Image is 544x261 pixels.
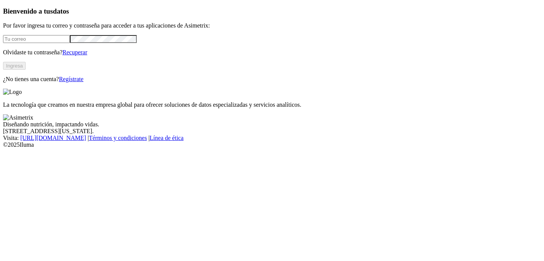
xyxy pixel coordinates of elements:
[3,62,26,70] button: Ingresa
[3,7,541,15] h3: Bienvenido a tus
[89,135,147,141] a: Términos y condiciones
[3,135,541,141] div: Visita : | |
[59,76,83,82] a: Regístrate
[3,76,541,83] p: ¿No tienes una cuenta?
[150,135,184,141] a: Línea de ética
[3,121,541,128] div: Diseñando nutrición, impactando vidas.
[3,114,33,121] img: Asimetrix
[3,49,541,56] p: Olvidaste tu contraseña?
[3,128,541,135] div: [STREET_ADDRESS][US_STATE].
[3,35,70,43] input: Tu correo
[3,101,541,108] p: La tecnología que creamos en nuestra empresa global para ofrecer soluciones de datos especializad...
[3,141,541,148] div: © 2025 Iluma
[62,49,87,55] a: Recuperar
[3,89,22,95] img: Logo
[3,22,541,29] p: Por favor ingresa tu correo y contraseña para acceder a tus aplicaciones de Asimetrix:
[53,7,69,15] span: datos
[20,135,86,141] a: [URL][DOMAIN_NAME]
